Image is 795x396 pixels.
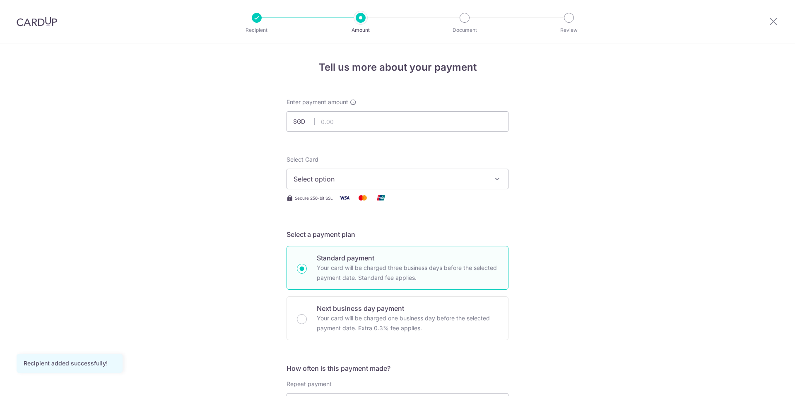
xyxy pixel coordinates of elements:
[287,60,508,75] h4: Tell us more about your payment
[287,229,508,239] h5: Select a payment plan
[538,26,600,34] p: Review
[287,169,508,189] button: Select option
[287,363,508,373] h5: How often is this payment made?
[287,156,318,163] span: translation missing: en.payables.payment_networks.credit_card.summary.labels.select_card
[226,26,287,34] p: Recipient
[287,98,348,106] span: Enter payment amount
[373,193,389,203] img: Union Pay
[317,253,498,263] p: Standard payment
[330,26,391,34] p: Amount
[294,174,487,184] span: Select option
[434,26,495,34] p: Document
[354,193,371,203] img: Mastercard
[17,17,57,26] img: CardUp
[287,380,332,388] label: Repeat payment
[336,193,353,203] img: Visa
[293,117,315,126] span: SGD
[24,359,116,367] div: Recipient added successfully!
[317,313,498,333] p: Your card will be charged one business day before the selected payment date. Extra 0.3% fee applies.
[317,263,498,283] p: Your card will be charged three business days before the selected payment date. Standard fee appl...
[742,371,787,392] iframe: Opens a widget where you can find more information
[295,195,333,201] span: Secure 256-bit SSL
[287,111,508,132] input: 0.00
[317,303,498,313] p: Next business day payment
